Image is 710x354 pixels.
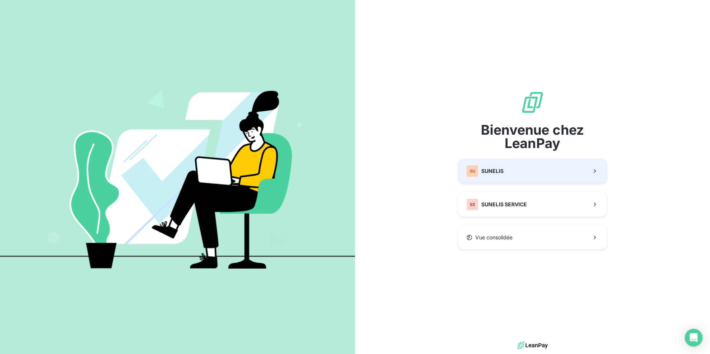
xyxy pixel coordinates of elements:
button: Vue consolidée [458,226,607,249]
img: logo sigle [521,91,544,114]
span: SUNELIS [481,167,504,175]
span: Bienvenue chez LeanPay [458,123,607,150]
span: SUNELIS SERVICE [481,201,527,208]
button: SSSUNELIS SERVICE [458,192,607,217]
div: SU [466,165,478,177]
div: SS [466,199,478,210]
img: logo [517,340,548,351]
div: Open Intercom Messenger [685,329,703,347]
span: Vue consolidée [475,234,512,241]
button: SUSUNELIS [458,159,607,183]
